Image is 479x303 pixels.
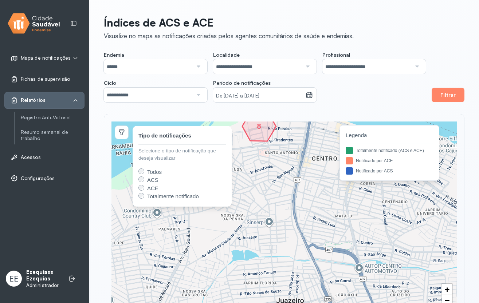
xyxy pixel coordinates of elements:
[11,154,78,161] a: Acessos
[213,52,240,58] span: Localidade
[138,147,226,162] div: Selecione o tipo de notificação que deseja visualizar
[21,128,85,143] a: Resumo semanal de trabalho
[147,185,158,191] span: ACE
[104,52,124,58] span: Endemia
[9,274,19,283] span: EE
[26,282,61,288] p: Administrador
[346,131,433,140] span: Legenda
[138,132,191,140] div: Tipo de notificações
[21,115,85,121] a: Registro Anti-Vetorial
[104,80,116,86] span: Ciclo
[356,158,393,164] div: Notificado por ACE
[432,88,464,102] button: Filtrar
[11,76,78,83] a: Fichas de supervisão
[257,124,261,128] div: 8
[147,177,158,183] span: ACS
[216,92,303,100] small: De [DATE] a [DATE]
[445,285,449,294] span: +
[147,169,162,175] span: Todos
[322,52,350,58] span: Profissional
[104,16,354,29] p: Índices de ACS e ACE
[441,284,452,295] a: Zoom in
[21,175,55,182] span: Configurações
[21,154,41,160] span: Acessos
[11,175,78,182] a: Configurações
[147,193,199,199] span: Totalmente notificado
[356,147,424,154] div: Totalmente notificado (ACS e ACE)
[8,12,60,35] img: logo.svg
[356,168,393,174] div: Notificado por ACS
[104,32,354,40] div: Visualize no mapa as notificações criadas pelos agentes comunitários de saúde e endemias.
[21,113,85,122] a: Registro Anti-Vetorial
[21,129,85,141] a: Resumo semanal de trabalho
[21,97,46,103] span: Relatórios
[21,76,70,82] span: Fichas de supervisão
[213,80,271,86] span: Período de notificações
[26,269,61,283] p: Ezequiass Ezequias
[21,55,71,61] span: Mapa de notificações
